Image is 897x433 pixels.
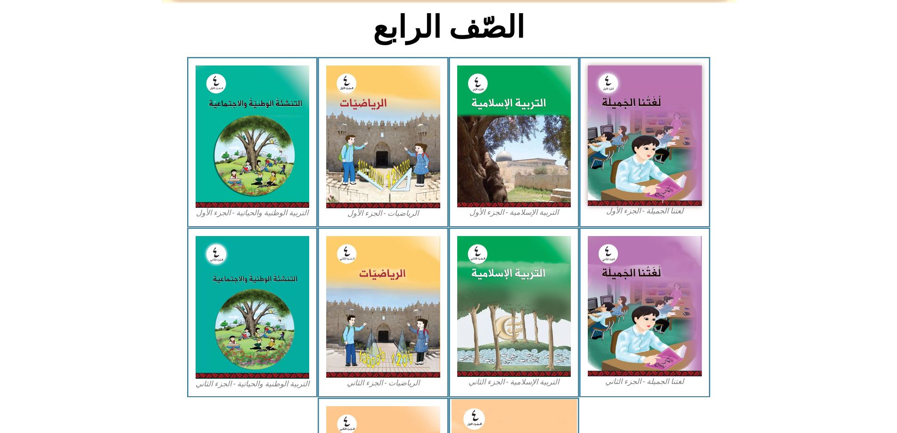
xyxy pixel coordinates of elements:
[326,378,440,388] figcaption: الرياضيات - الجزء الثاني
[293,9,604,46] h2: الصّف الرابع
[457,207,571,218] figcaption: التربية الإسلامية - الجزء الأول
[588,376,702,387] figcaption: لغتنا الجميلة - الجزء الثاني
[196,379,310,389] figcaption: التربية الوطنية والحياتية - الجزء الثاني
[588,206,702,216] figcaption: لغتنا الجميلة - الجزء الأول​
[457,377,571,387] figcaption: التربية الإسلامية - الجزء الثاني
[196,208,310,218] figcaption: التربية الوطنية والحياتية - الجزء الأول​
[326,208,440,219] figcaption: الرياضيات - الجزء الأول​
